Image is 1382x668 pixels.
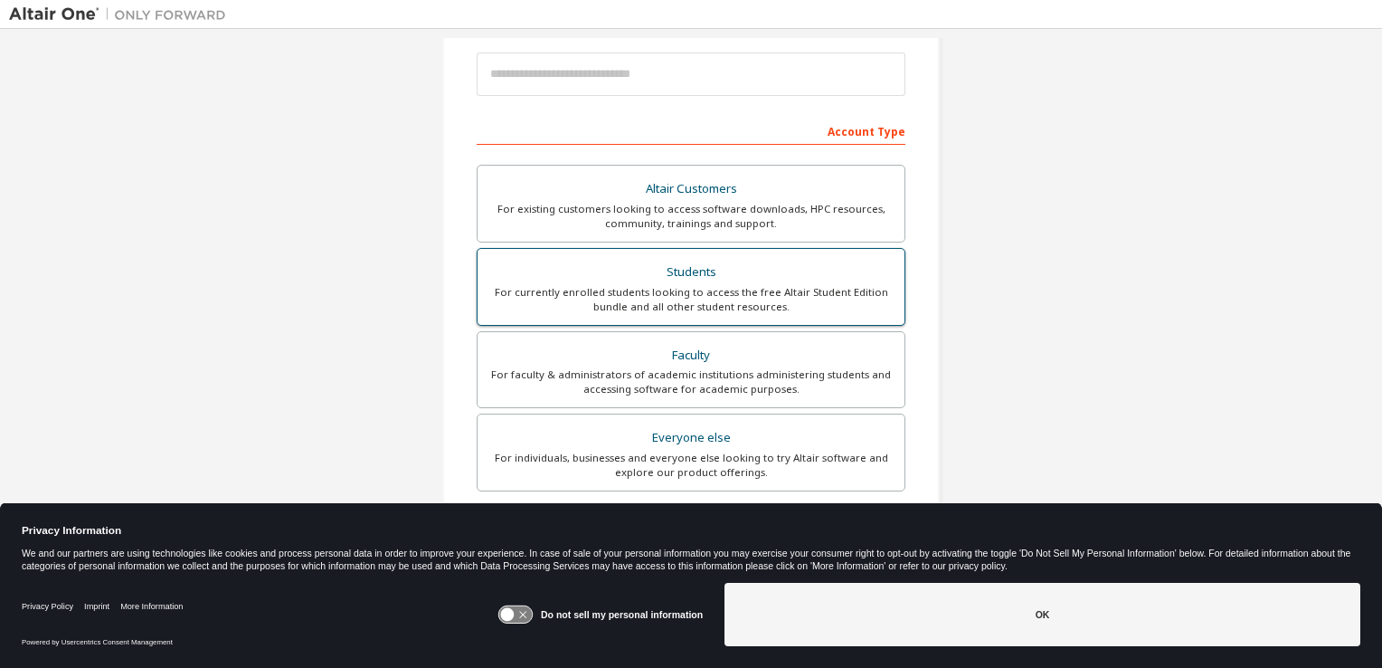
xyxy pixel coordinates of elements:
img: Altair One [9,5,235,24]
div: Altair Customers [488,177,894,202]
div: Account Type [477,116,905,145]
div: For faculty & administrators of academic institutions administering students and accessing softwa... [488,367,894,396]
div: Students [488,260,894,285]
div: Everyone else [488,425,894,451]
div: For individuals, businesses and everyone else looking to try Altair software and explore our prod... [488,451,894,480]
div: Faculty [488,343,894,368]
div: For currently enrolled students looking to access the free Altair Student Edition bundle and all ... [488,285,894,314]
div: For existing customers looking to access software downloads, HPC resources, community, trainings ... [488,202,894,231]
